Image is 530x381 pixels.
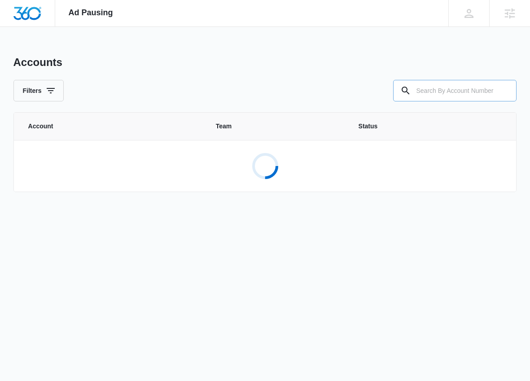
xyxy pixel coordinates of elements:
button: Filters [13,80,64,101]
h1: Accounts [13,56,62,69]
input: Search By Account Number [393,80,517,101]
span: Status [359,122,502,131]
span: Ad Pausing [69,8,113,18]
span: Team [216,122,337,131]
span: Account [28,122,194,131]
